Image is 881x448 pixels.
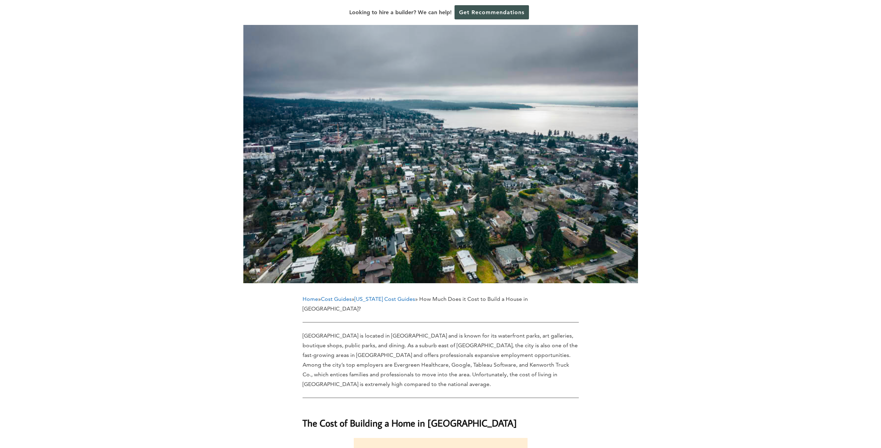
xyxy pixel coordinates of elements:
strong: The Cost of Building a Home in [GEOGRAPHIC_DATA] [303,417,517,429]
a: Get Recommendations [455,5,529,19]
a: Home [303,296,318,302]
iframe: Drift Widget Chat Controller [748,398,873,440]
a: [US_STATE] Cost Guides [354,296,415,302]
p: [GEOGRAPHIC_DATA] is located in [GEOGRAPHIC_DATA] and is known for its waterfront parks, art gall... [303,331,579,389]
a: Cost Guides [321,296,352,302]
p: » » » How Much Does it Cost to Build a House in [GEOGRAPHIC_DATA]? [303,294,579,314]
